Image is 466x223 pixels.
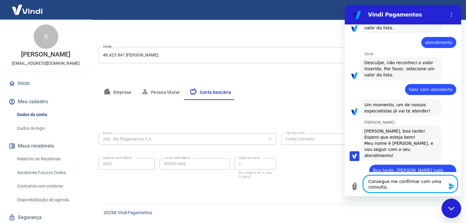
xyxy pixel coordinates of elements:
[15,153,84,165] a: Relatório de Recebíveis
[15,180,84,192] a: Contratos com credores
[164,155,190,160] label: Conta (sem dígito)
[103,44,112,49] label: Conta
[286,131,305,135] label: Tipo de conta
[7,0,47,19] img: Vindi
[12,60,80,67] p: [EMAIL_ADDRESS][DOMAIN_NAME]
[21,51,70,58] p: [PERSON_NAME]
[441,199,461,218] iframe: Botão para abrir a janela de mensagens, conversa em andamento
[7,95,84,108] button: Meu cadastro
[239,155,260,160] label: Dígito da conta
[99,47,459,63] div: 48.423.841 [PERSON_NAME]
[15,194,84,206] a: Disponibilização de agenda
[437,4,459,16] button: Sair
[104,210,451,216] p: 2025 ©
[7,77,84,90] a: Início
[34,24,58,49] div: R
[7,139,84,153] button: Meus recebíveis
[345,5,461,196] iframe: Janela de mensagens
[15,122,84,135] a: Dados de login
[118,210,152,215] a: Vindi Pagamentos
[15,166,84,179] a: Recebíveis Futuros Online
[99,85,136,100] button: Empresa
[15,108,84,121] a: Dados da conta
[239,171,272,179] p: Se o dígito for x, use 0 (zero)
[103,131,112,135] label: Banco
[136,85,185,100] button: Pessoa titular
[103,155,132,160] label: Agência (sem dígito)
[185,85,236,100] button: Conta bancária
